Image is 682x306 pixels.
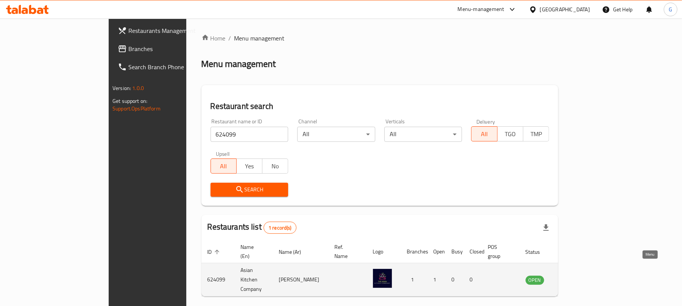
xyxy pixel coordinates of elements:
[526,247,550,256] span: Status
[132,83,144,93] span: 1.0.0
[236,158,262,174] button: Yes
[497,126,523,141] button: TGO
[501,129,520,140] span: TGO
[537,219,555,237] div: Export file
[335,242,358,261] span: Ref. Name
[373,269,392,288] img: Asian Kitchen Company
[523,126,549,141] button: TMP
[428,240,446,263] th: Open
[265,161,285,172] span: No
[112,104,161,113] a: Support.OpsPlatform
[526,129,546,140] span: TMP
[428,263,446,297] td: 1
[201,34,558,43] nav: breadcrumb
[264,224,296,231] span: 1 record(s)
[446,263,464,297] td: 0
[240,161,259,172] span: Yes
[217,185,282,194] span: Search
[128,44,217,53] span: Branches
[112,58,223,76] a: Search Branch Phone
[201,240,585,297] table: enhanced table
[234,34,285,43] span: Menu management
[208,247,222,256] span: ID
[464,240,482,263] th: Closed
[471,126,497,141] button: All
[458,5,504,14] div: Menu-management
[540,5,590,14] div: [GEOGRAPHIC_DATA]
[273,263,329,297] td: [PERSON_NAME]
[488,242,510,261] span: POS group
[279,247,311,256] span: Name (Ar)
[297,127,375,142] div: All
[401,240,428,263] th: Branches
[112,40,223,58] a: Branches
[384,127,462,142] div: All
[112,22,223,40] a: Restaurants Management
[476,119,495,124] label: Delivery
[367,240,401,263] th: Logo
[241,242,264,261] span: Name (En)
[211,101,549,112] h2: Restaurant search
[211,183,289,197] button: Search
[216,151,230,156] label: Upsell
[262,158,288,174] button: No
[526,276,544,284] span: OPEN
[211,127,289,142] input: Search for restaurant name or ID..
[128,26,217,35] span: Restaurants Management
[201,58,276,70] h2: Menu management
[401,263,428,297] td: 1
[112,83,131,93] span: Version:
[474,129,494,140] span: All
[235,263,273,297] td: Asian Kitchen Company
[128,62,217,71] span: Search Branch Phone
[464,263,482,297] td: 0
[229,34,231,43] li: /
[211,158,237,174] button: All
[214,161,234,172] span: All
[669,5,672,14] span: G
[208,221,297,234] h2: Restaurants list
[112,96,147,106] span: Get support on:
[446,240,464,263] th: Busy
